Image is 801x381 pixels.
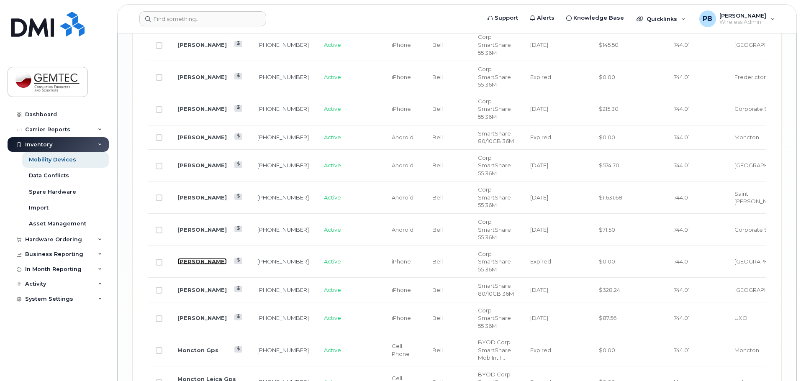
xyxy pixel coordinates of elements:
[599,194,622,201] span: $1,631.68
[177,74,227,80] a: [PERSON_NAME]
[234,314,242,320] a: View Last Bill
[324,41,341,48] span: Active
[177,162,227,169] a: [PERSON_NAME]
[478,186,511,208] span: Corp SmartShare 55 36M
[432,194,443,201] span: Bell
[599,105,619,112] span: $215.30
[324,74,341,80] span: Active
[478,282,514,297] span: SmartShare 80/10GB 36M
[674,258,690,265] span: 744.01
[674,315,690,321] span: 744.01
[257,347,309,353] a: [PHONE_NUMBER]
[560,10,630,26] a: Knowledge Base
[537,14,555,22] span: Alerts
[432,347,443,353] span: Bell
[674,74,690,80] span: 744.01
[734,105,788,112] span: Corporate Services
[257,41,309,48] a: [PHONE_NUMBER]
[530,134,551,141] span: Expired
[478,339,511,361] span: BYOD Corp SmartShare Mob Int 10
[478,251,511,273] span: Corp SmartShare 55 36M
[257,74,309,80] a: [PHONE_NUMBER]
[177,41,227,48] a: [PERSON_NAME]
[599,74,615,80] span: $0.00
[478,66,511,88] span: Corp SmartShare 55 36M
[432,41,443,48] span: Bell
[478,33,511,56] span: Corp SmartShare 55 36M
[392,162,413,169] span: Android
[257,162,309,169] a: [PHONE_NUMBER]
[674,347,690,353] span: 744.01
[530,258,551,265] span: Expired
[257,315,309,321] a: [PHONE_NUMBER]
[631,10,692,27] div: Quicklinks
[530,286,548,293] span: [DATE]
[234,41,242,47] a: View Last Bill
[234,194,242,200] a: View Last Bill
[324,315,341,321] span: Active
[392,343,410,357] span: Cell Phone
[734,74,767,80] span: Fredericton
[432,162,443,169] span: Bell
[392,41,411,48] span: iPhone
[257,258,309,265] a: [PHONE_NUMBER]
[599,286,620,293] span: $328.24
[432,134,443,141] span: Bell
[599,162,619,169] span: $574.70
[257,286,309,293] a: [PHONE_NUMBER]
[257,105,309,112] a: [PHONE_NUMBER]
[234,161,242,168] a: View Last Bill
[674,226,690,233] span: 744.01
[530,41,548,48] span: [DATE]
[599,258,615,265] span: $0.00
[257,226,309,233] a: [PHONE_NUMBER]
[432,286,443,293] span: Bell
[674,134,690,141] span: 744.01
[177,286,227,293] a: [PERSON_NAME]
[392,286,411,293] span: iPhone
[177,315,227,321] a: [PERSON_NAME]
[234,105,242,111] a: View Last Bill
[693,10,781,27] div: Patricia Boulanger
[324,226,341,233] span: Active
[478,130,514,145] span: SmartShare 80/10GB 36M
[530,226,548,233] span: [DATE]
[674,286,690,293] span: 744.01
[392,226,413,233] span: Android
[734,258,793,265] span: [GEOGRAPHIC_DATA]
[392,134,413,141] span: Android
[734,286,793,293] span: [GEOGRAPHIC_DATA]
[530,74,551,80] span: Expired
[524,10,560,26] a: Alerts
[177,226,227,233] a: [PERSON_NAME]
[234,133,242,140] a: View Last Bill
[139,11,266,26] input: Find something...
[324,162,341,169] span: Active
[392,105,411,112] span: iPhone
[234,226,242,232] a: View Last Bill
[324,286,341,293] span: Active
[734,315,747,321] span: UXO
[599,226,615,233] span: $71.50
[599,41,619,48] span: $145.50
[482,10,524,26] a: Support
[703,14,712,24] span: PB
[432,226,443,233] span: Bell
[478,154,511,176] span: Corp SmartShare 55 36M
[177,134,227,141] a: [PERSON_NAME]
[674,41,690,48] span: 744.01
[734,162,793,169] span: [GEOGRAPHIC_DATA]
[530,105,548,112] span: [DATE]
[599,315,616,321] span: $87.56
[234,346,242,353] a: View Last Bill
[392,74,411,80] span: iPhone
[719,12,766,19] span: [PERSON_NAME]
[719,19,766,26] span: Wireless Admin
[478,307,511,329] span: Corp SmartShare 55 36M
[234,258,242,264] a: View Last Bill
[432,105,443,112] span: Bell
[392,258,411,265] span: iPhone
[324,347,341,353] span: Active
[432,258,443,265] span: Bell
[234,73,242,79] a: View Last Bill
